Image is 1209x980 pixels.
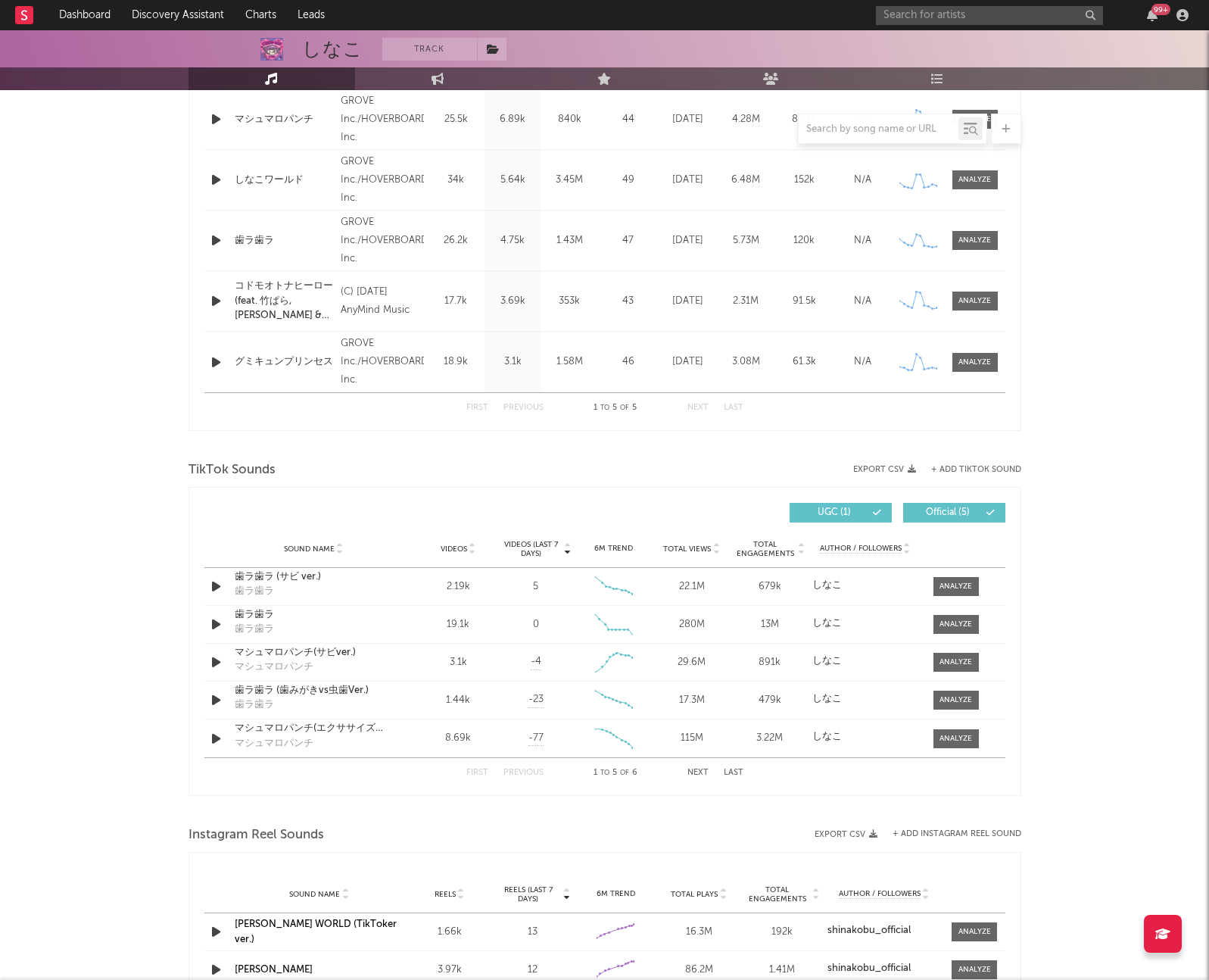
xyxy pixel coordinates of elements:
[721,173,771,188] div: 6.48M
[812,656,918,666] a: しなこ
[721,233,771,248] div: 5.73M
[734,540,796,558] span: Total Engagements
[545,294,594,309] div: 353k
[602,294,655,309] div: 43
[734,731,805,746] div: 3.22M
[721,112,771,127] div: 4.28M
[235,607,393,623] a: 歯ラ歯ラ
[812,580,842,590] strong: しなこ
[671,890,718,899] span: Total Plays
[488,233,538,248] div: 4.75k
[545,112,594,127] div: 840k
[913,508,983,517] span: Official ( 5 )
[235,279,334,323] a: コドモオトナヒーロー (feat. 竹ぱら, [PERSON_NAME] & リアピ)
[432,294,481,309] div: 17.7k
[235,698,274,713] div: 歯ラ歯ラ
[812,580,918,591] a: しなこ
[837,112,888,127] div: N/A
[790,503,892,523] button: UGC(1)
[812,618,842,628] strong: しなこ
[662,233,713,248] div: [DATE]
[827,925,941,936] a: shinakobu_official
[235,584,274,599] div: 歯ラ歯ラ
[744,963,820,978] div: 1.41M
[876,6,1103,25] input: Search for artists
[799,123,958,136] input: Search by song name or URL
[602,173,655,188] div: 49
[495,885,562,904] span: Reels (last 7 days)
[837,233,888,248] div: N/A
[382,38,477,61] button: Track
[812,656,842,666] strong: しなこ
[662,294,713,309] div: [DATE]
[779,354,830,370] div: 61.3k
[341,92,423,147] div: GROVE Inc./HOVERBOARD Inc.
[661,963,737,978] div: 86.2M
[656,731,727,746] div: 115M
[812,694,918,704] a: しなこ
[721,294,771,309] div: 2.31M
[721,354,771,370] div: 3.08M
[488,294,538,309] div: 3.69k
[779,173,830,188] div: 152k
[412,925,488,940] div: 1.66k
[662,354,713,370] div: [DATE]
[533,617,539,632] div: 0
[687,404,709,412] button: Next
[744,925,820,940] div: 192k
[1151,4,1170,15] div: 99 +
[235,112,334,127] a: マシュマロパンチ
[656,655,727,670] div: 29.6M
[600,769,609,776] span: to
[235,233,334,248] div: 歯ラ歯ラ
[423,579,494,595] div: 2.19k
[602,233,655,248] div: 47
[235,570,393,585] a: 歯ラ歯ラ (サビ ver.)
[812,618,918,629] a: しなこ
[837,173,888,188] div: N/A
[189,826,324,844] span: Instagram Reel Sounds
[528,692,544,707] span: -23
[423,655,494,670] div: 3.1k
[877,830,1021,838] div: + Add Instagram Reel Sound
[466,769,488,777] button: First
[600,404,609,411] span: to
[500,540,562,558] span: Videos (last 7 days)
[574,399,657,417] div: 1 5 5
[503,404,544,412] button: Previous
[893,830,1021,838] button: + Add Instagram Reel Sound
[724,769,743,777] button: Last
[235,622,274,637] div: 歯ラ歯ラ
[412,963,488,978] div: 3.97k
[189,461,276,479] span: TikTok Sounds
[799,508,869,517] span: UGC ( 1 )
[779,112,830,127] div: 80.1k
[734,655,805,670] div: 891k
[235,721,393,736] a: マシュマロパンチ(エクササイズver.)
[734,617,805,632] div: 13M
[235,354,334,370] a: グミキュンプリンセス
[495,925,571,940] div: 13
[432,354,481,370] div: 18.9k
[724,404,743,412] button: Last
[656,693,727,708] div: 17.3M
[734,693,805,708] div: 479k
[779,233,830,248] div: 120k
[903,503,1005,523] button: Official(5)
[495,963,571,978] div: 12
[661,925,737,940] div: 16.3M
[602,112,655,127] div: 44
[545,233,594,248] div: 1.43M
[289,890,340,899] span: Sound Name
[545,173,594,188] div: 3.45M
[235,645,393,660] a: マシュマロパンチ(サビver.)
[1147,9,1158,21] button: 99+
[235,683,393,698] a: 歯ラ歯ラ (歯みがきvs虫歯Ver.)
[839,889,921,899] span: Author / Followers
